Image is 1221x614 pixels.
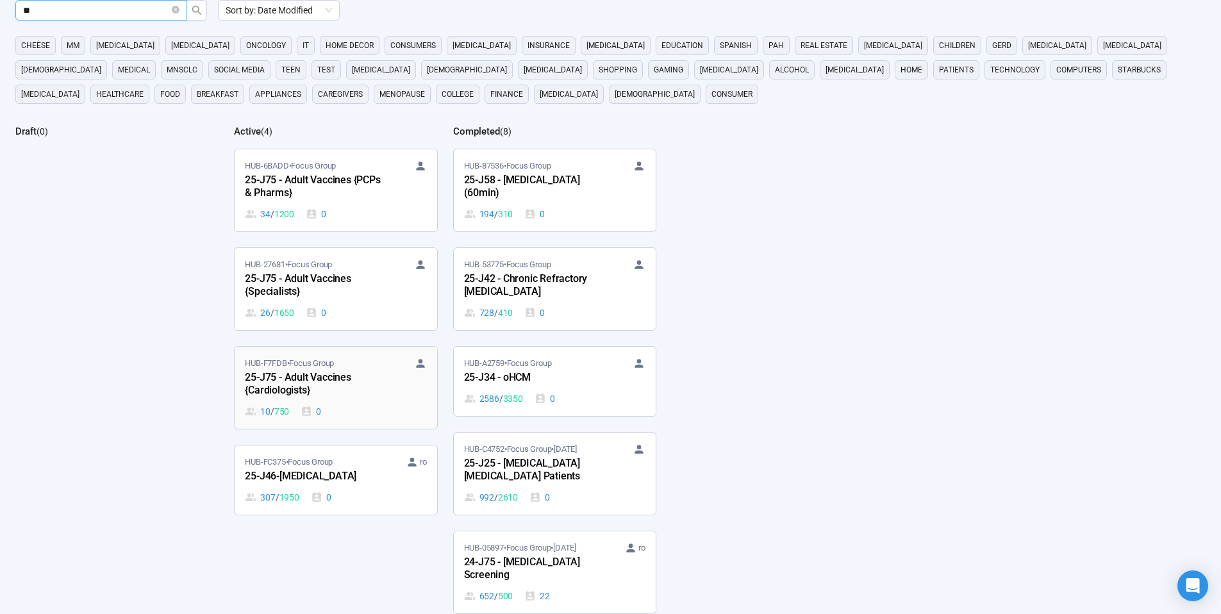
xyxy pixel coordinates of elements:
[553,543,576,552] time: [DATE]
[490,88,523,101] span: finance
[427,63,507,76] span: [DEMOGRAPHIC_DATA]
[255,88,301,101] span: appliances
[301,404,321,419] div: 0
[464,207,513,221] div: 194
[801,39,847,52] span: real estate
[245,370,386,399] div: 25-J75 - Adult Vaccines {Cardiologists}
[226,1,332,20] span: Sort by: Date Modified
[661,39,703,52] span: education
[21,39,50,52] span: cheese
[303,39,309,52] span: it
[279,490,299,504] span: 1950
[274,404,289,419] span: 750
[167,63,197,76] span: mnsclc
[464,490,518,504] div: 992
[318,88,363,101] span: caregivers
[775,63,809,76] span: alcohol
[96,88,144,101] span: healthcare
[172,6,179,13] span: close-circle
[494,306,498,320] span: /
[554,444,577,454] time: [DATE]
[37,126,48,137] span: ( 0 )
[464,306,513,320] div: 728
[494,207,498,221] span: /
[524,589,550,603] div: 22
[21,88,79,101] span: [MEDICAL_DATA]
[464,554,605,584] div: 24-J75 - [MEDICAL_DATA] Screening
[599,63,637,76] span: shopping
[172,4,179,17] span: close-circle
[192,5,202,15] span: search
[768,39,784,52] span: PAH
[352,63,410,76] span: [MEDICAL_DATA]
[245,490,299,504] div: 307
[245,160,336,172] span: HUB-6BADD • Focus Group
[96,39,154,52] span: [MEDICAL_DATA]
[270,306,274,320] span: /
[235,445,436,515] a: HUB-FC375•Focus Group ro25-J46-[MEDICAL_DATA]307 / 19500
[235,149,436,231] a: HUB-6BADD•Focus Group25-J75 - Adult Vaccines {PCPs & Pharms}34 / 12000
[992,39,1011,52] span: GERD
[494,589,498,603] span: /
[464,589,513,603] div: 652
[826,63,884,76] span: [MEDICAL_DATA]
[1028,39,1086,52] span: [MEDICAL_DATA]
[464,443,577,456] span: HUB-C4752 • Focus Group •
[524,207,545,221] div: 0
[464,271,605,301] div: 25-J42 - Chronic Refractory [MEDICAL_DATA]
[246,39,286,52] span: oncology
[245,172,386,202] div: 25-J75 - Adult Vaccines {PCPs & Pharms}
[245,271,386,301] div: 25-J75 - Adult Vaccines {Specialists}
[464,542,576,554] span: HUB-05897 • Focus Group •
[326,39,374,52] span: home decor
[464,172,605,202] div: 25-J58 - [MEDICAL_DATA] (60min)
[281,63,301,76] span: Teen
[498,490,518,504] span: 2610
[274,306,294,320] span: 1650
[420,456,427,469] span: ro
[454,347,656,416] a: HUB-A2759•Focus Group25-J34 - oHCM2586 / 33500
[245,469,386,485] div: 25-J46-[MEDICAL_DATA]
[720,39,752,52] span: Spanish
[498,589,513,603] span: 500
[1103,39,1161,52] span: [MEDICAL_DATA]
[638,542,645,554] span: ro
[1118,63,1161,76] span: starbucks
[270,207,274,221] span: /
[245,404,289,419] div: 10
[306,207,326,221] div: 0
[245,357,334,370] span: HUB-F7FDB • Focus Group
[498,306,513,320] span: 410
[464,357,552,370] span: HUB-A2759 • Focus Group
[540,88,598,101] span: [MEDICAL_DATA]
[615,88,695,101] span: [DEMOGRAPHIC_DATA]
[700,63,758,76] span: [MEDICAL_DATA]
[21,63,101,76] span: [DEMOGRAPHIC_DATA]
[494,490,498,504] span: /
[535,392,555,406] div: 0
[245,207,294,221] div: 34
[245,258,332,271] span: HUB-27681 • Focus Group
[15,126,37,137] h2: Draft
[1177,570,1208,601] div: Open Intercom Messenger
[529,490,550,504] div: 0
[171,39,229,52] span: [MEDICAL_DATA]
[379,88,425,101] span: menopause
[160,88,180,101] span: Food
[527,39,570,52] span: Insurance
[454,433,656,515] a: HUB-C4752•Focus Group•[DATE]25-J25 - [MEDICAL_DATA] [MEDICAL_DATA] Patients992 / 26100
[276,490,279,504] span: /
[306,306,326,320] div: 0
[235,248,436,330] a: HUB-27681•Focus Group25-J75 - Adult Vaccines {Specialists}26 / 16500
[990,63,1040,76] span: technology
[939,63,974,76] span: Patients
[197,88,238,101] span: breakfast
[261,126,272,137] span: ( 4 )
[453,39,511,52] span: [MEDICAL_DATA]
[67,39,79,52] span: MM
[454,248,656,330] a: HUB-53775•Focus Group25-J42 - Chronic Refractory [MEDICAL_DATA]728 / 4100
[711,88,752,101] span: consumer
[454,531,656,613] a: HUB-05897•Focus Group•[DATE] ro24-J75 - [MEDICAL_DATA] Screening652 / 50022
[270,404,274,419] span: /
[524,63,582,76] span: [MEDICAL_DATA]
